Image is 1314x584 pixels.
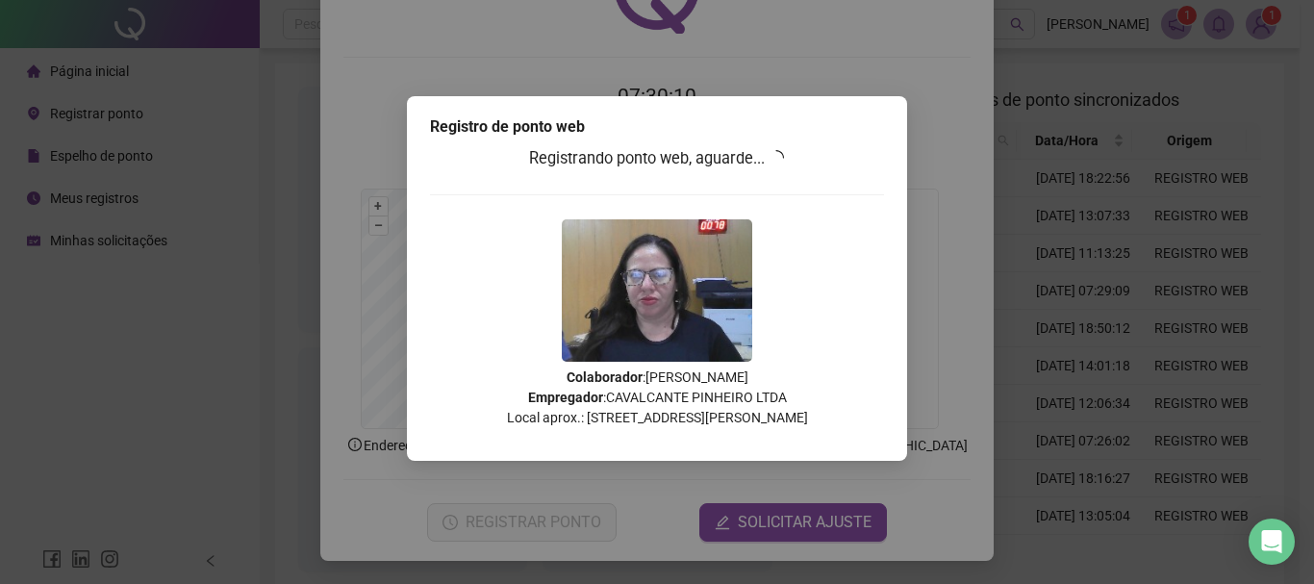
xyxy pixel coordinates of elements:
p: : [PERSON_NAME] : CAVALCANTE PINHEIRO LTDA Local aprox.: [STREET_ADDRESS][PERSON_NAME] [430,368,884,428]
div: Registro de ponto web [430,115,884,139]
div: Open Intercom Messenger [1249,519,1295,565]
span: loading [769,149,786,166]
img: Z [562,219,752,362]
h3: Registrando ponto web, aguarde... [430,146,884,171]
strong: Empregador [528,390,603,405]
strong: Colaborador [567,369,643,385]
